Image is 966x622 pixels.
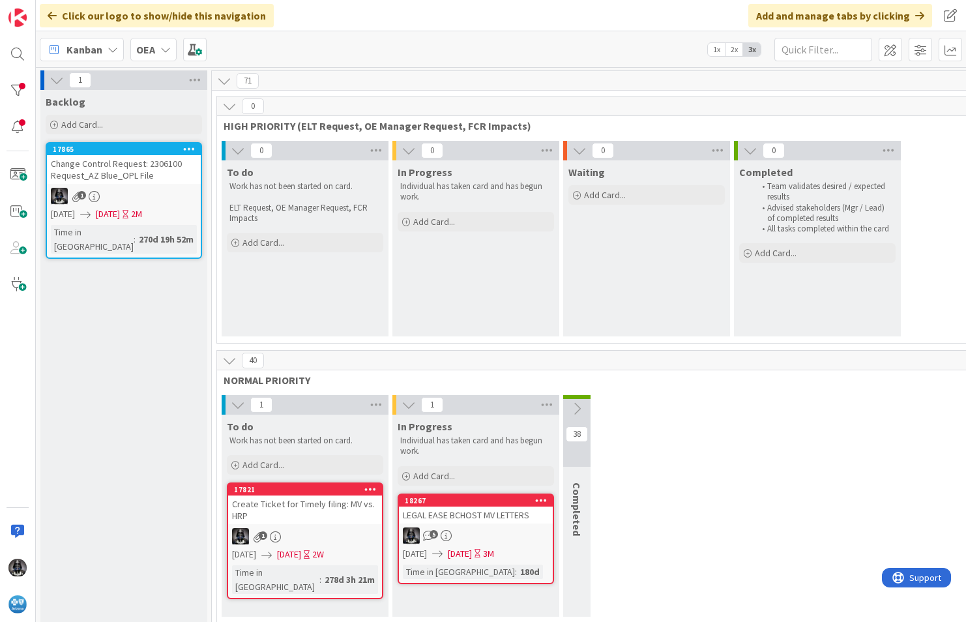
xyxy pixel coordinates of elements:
span: In Progress [398,166,452,179]
p: Individual has taken card and has begun work. [400,436,551,457]
span: Backlog [46,95,85,108]
div: 18267LEGAL EASE BCHOST MV LETTERS [399,495,553,524]
div: 17821Create Ticket for Timely filing: MV vs. HRP [228,484,382,524]
img: KG [8,559,27,577]
span: 0 [250,143,272,158]
span: 5 [430,530,438,539]
span: 0 [763,143,785,158]
span: 1 [69,72,91,88]
span: Waiting [568,166,605,179]
li: All tasks completed within the card [755,224,894,234]
div: KG [228,528,382,545]
span: Completed [739,166,793,179]
div: Change Control Request: 2306100 Request_AZ Blue_OPL File [47,155,201,184]
img: KG [403,527,420,544]
span: Add Card... [242,237,284,248]
span: [DATE] [403,547,427,561]
span: [DATE] [277,548,301,561]
div: KG [47,188,201,205]
span: 1 [250,397,272,413]
div: LEGAL EASE BCHOST MV LETTERS [399,507,553,524]
p: Individual has taken card and has begun work. [400,181,551,203]
div: 18267 [405,496,553,505]
span: To do [227,420,254,433]
span: : [515,565,517,579]
span: Kanban [66,42,102,57]
a: 18267LEGAL EASE BCHOST MV LETTERSKG[DATE][DATE]3MTime in [GEOGRAPHIC_DATA]:180d [398,494,554,584]
div: Time in [GEOGRAPHIC_DATA] [232,565,319,594]
span: Add Card... [755,247,797,259]
div: Create Ticket for Timely filing: MV vs. HRP [228,496,382,524]
span: [DATE] [448,547,472,561]
img: KG [51,188,68,205]
div: Time in [GEOGRAPHIC_DATA] [51,225,134,254]
span: : [134,232,136,246]
div: Time in [GEOGRAPHIC_DATA] [403,565,515,579]
span: Add Card... [61,119,103,130]
span: 1 [421,397,443,413]
span: 1 [78,191,86,200]
span: To do [227,166,254,179]
div: 2W [312,548,324,561]
li: Team validates desired / expected results [755,181,894,203]
div: 18267 [399,495,553,507]
li: Advised stakeholders (Mgr / Lead) of completed results [755,203,894,224]
img: avatar [8,595,27,614]
span: 0 [592,143,614,158]
div: Click our logo to show/hide this navigation [40,4,274,27]
div: 180d [517,565,543,579]
p: Work has not been started on card. [229,181,381,192]
div: 17865Change Control Request: 2306100 Request_AZ Blue_OPL File [47,143,201,184]
b: OEA [136,43,155,56]
div: 17865 [53,145,201,154]
div: Add and manage tabs by clicking [748,4,932,27]
span: 71 [237,73,259,89]
span: [DATE] [232,548,256,561]
span: 38 [566,426,588,442]
span: Add Card... [413,216,455,228]
div: 278d 3h 21m [321,572,378,587]
input: Quick Filter... [774,38,872,61]
a: 17865Change Control Request: 2306100 Request_AZ Blue_OPL FileKG[DATE][DATE]2MTime in [GEOGRAPHIC_... [46,142,202,259]
div: 2M [131,207,142,221]
span: [DATE] [51,207,75,221]
div: 270d 19h 52m [136,232,197,246]
div: 17865 [47,143,201,155]
a: 17821Create Ticket for Timely filing: MV vs. HRPKG[DATE][DATE]2WTime in [GEOGRAPHIC_DATA]:278d 3h... [227,482,383,599]
span: 1 [259,531,267,540]
span: 1x [708,43,725,56]
span: 2x [725,43,743,56]
p: Work has not been started on card. [229,436,381,446]
span: 0 [421,143,443,158]
div: 3M [483,547,494,561]
span: 0 [242,98,264,114]
span: 3x [743,43,761,56]
span: Add Card... [413,470,455,482]
p: ELT Request, OE Manager Request, FCR Impacts [229,203,381,224]
div: KG [399,527,553,544]
img: Visit kanbanzone.com [8,8,27,27]
img: KG [232,528,249,545]
span: 40 [242,353,264,368]
span: [DATE] [96,207,120,221]
span: Add Card... [242,459,284,471]
span: Support [27,2,59,18]
span: : [319,572,321,587]
div: 17821 [234,485,382,494]
div: 17821 [228,484,382,496]
span: In Progress [398,420,452,433]
span: Completed [570,482,583,536]
span: Add Card... [584,189,626,201]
